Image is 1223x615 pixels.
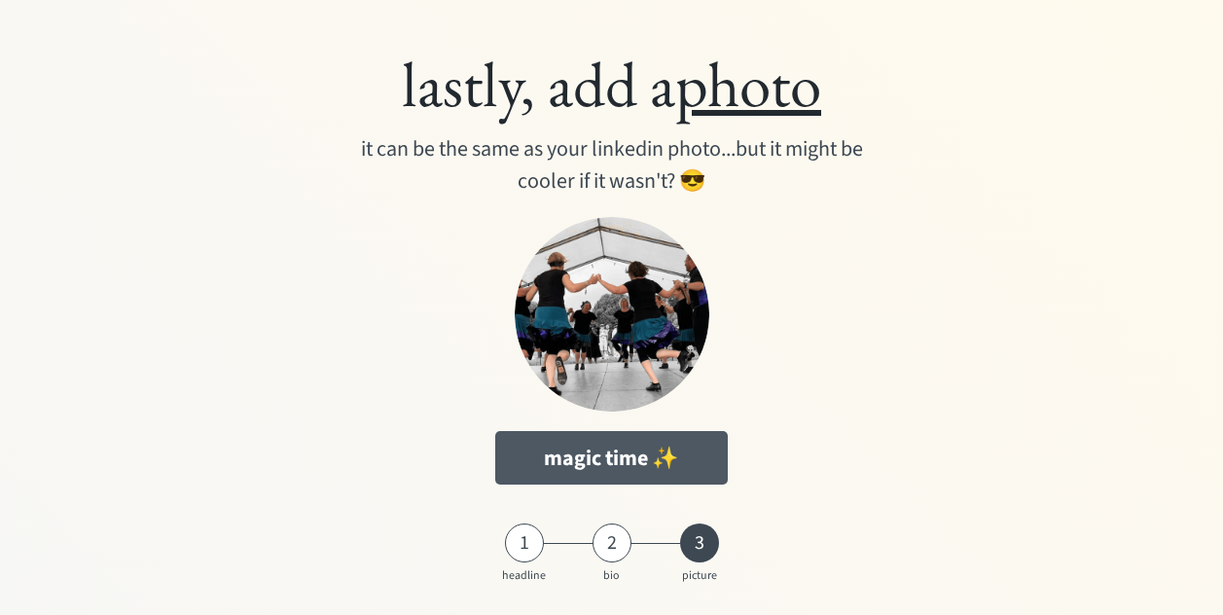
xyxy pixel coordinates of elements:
[680,531,719,555] div: 3
[675,43,821,125] u: photo
[505,531,544,555] div: 1
[356,133,866,198] div: it can be the same as your linkedin photo...but it might be cooler if it wasn't? 😎
[675,569,724,583] div: picture
[495,431,727,485] button: magic time ✨
[588,569,636,583] div: bio
[593,531,631,555] div: 2
[500,569,549,583] div: headline
[158,45,1066,124] div: lastly, add a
